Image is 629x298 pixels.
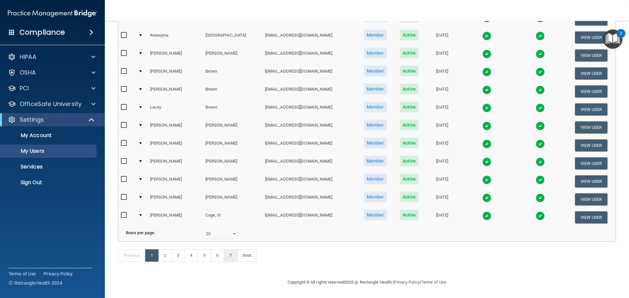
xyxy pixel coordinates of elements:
img: PMB logo [8,7,97,20]
img: tick.e7d51cea.svg [536,85,545,95]
img: tick.e7d51cea.svg [536,103,545,113]
td: [DATE] [425,82,460,100]
p: OfficeSafe University [20,100,82,108]
td: [EMAIL_ADDRESS][DOMAIN_NAME] [262,136,357,154]
a: Terms of Use [9,271,36,277]
button: View User [575,85,607,97]
a: 3 [171,249,185,262]
a: Privacy Policy [44,271,73,277]
td: [DATE] [425,154,460,172]
td: [PERSON_NAME] [147,190,203,208]
span: Member [364,120,387,130]
img: tick.e7d51cea.svg [536,49,545,59]
span: Active [400,138,419,148]
td: [EMAIL_ADDRESS][DOMAIN_NAME] [262,172,357,190]
img: tick.e7d51cea.svg [536,139,545,149]
img: tick.e7d51cea.svg [482,193,491,202]
span: Member [364,84,387,94]
div: 2 [620,33,622,42]
img: tick.e7d51cea.svg [482,67,491,77]
a: HIPAA [8,53,95,61]
td: [EMAIL_ADDRESS][DOMAIN_NAME] [262,154,357,172]
td: [PERSON_NAME] [147,64,203,82]
a: Privacy Policy [394,280,420,285]
div: Copyright © All rights reserved 2025 @ Rectangle Health | | [247,272,486,293]
td: [DATE] [425,64,460,82]
a: 2 [158,249,172,262]
td: [PERSON_NAME] [203,190,262,208]
span: Active [400,102,419,112]
td: [EMAIL_ADDRESS][DOMAIN_NAME] [262,28,357,46]
p: Sign Out [4,179,94,186]
button: View User [575,31,607,44]
td: [DATE] [425,208,460,226]
button: View User [575,193,607,205]
a: OfficeSafe University [8,100,95,108]
p: My Account [4,132,94,139]
td: [PERSON_NAME] [203,172,262,190]
td: [DATE] [425,46,460,64]
td: [PERSON_NAME] [147,136,203,154]
button: Open Resource Center, 2 new notifications [603,29,622,49]
a: 5 [198,249,211,262]
p: HIPAA [20,53,36,61]
img: tick.e7d51cea.svg [536,211,545,220]
img: tick.e7d51cea.svg [482,31,491,41]
img: tick.e7d51cea.svg [482,103,491,113]
td: [DATE] [425,118,460,136]
td: [DATE] [425,100,460,118]
td: [PERSON_NAME] [203,136,262,154]
button: View User [575,157,607,169]
td: [EMAIL_ADDRESS][DOMAIN_NAME] [262,46,357,64]
span: Active [400,66,419,76]
td: [DATE] [425,190,460,208]
img: tick.e7d51cea.svg [482,121,491,131]
h4: Compliance [19,28,65,37]
a: Terms of Use [421,280,446,285]
img: tick.e7d51cea.svg [482,49,491,59]
b: Rows per page: [126,230,155,235]
img: tick.e7d51cea.svg [536,193,545,202]
img: tick.e7d51cea.svg [536,157,545,167]
button: View User [575,121,607,133]
td: [EMAIL_ADDRESS][DOMAIN_NAME] [262,100,357,118]
a: 6 [211,249,224,262]
span: Active [400,120,419,130]
span: Member [364,210,387,220]
p: PCI [20,84,29,92]
a: Settings [8,116,95,124]
td: [EMAIL_ADDRESS][DOMAIN_NAME] [262,208,357,226]
a: OSHA [8,69,95,77]
button: View User [575,175,607,187]
p: Settings [20,116,44,124]
span: Active [400,174,419,184]
td: Keiawjma [147,28,203,46]
button: View User [575,103,607,115]
span: Active [400,156,419,166]
td: [PERSON_NAME] [147,208,203,226]
span: Active [400,210,419,220]
button: View User [575,139,607,151]
img: tick.e7d51cea.svg [536,121,545,131]
td: [PERSON_NAME] [147,46,203,64]
p: Services [4,164,94,170]
td: [EMAIL_ADDRESS][DOMAIN_NAME] [262,118,357,136]
span: Member [364,174,387,184]
td: [GEOGRAPHIC_DATA] [203,28,262,46]
img: tick.e7d51cea.svg [482,157,491,167]
p: OSHA [20,69,36,77]
td: Brown [203,64,262,82]
td: [DATE] [425,172,460,190]
td: Brown [203,82,262,100]
td: [DATE] [425,28,460,46]
td: [PERSON_NAME] [203,46,262,64]
td: [EMAIL_ADDRESS][DOMAIN_NAME] [262,82,357,100]
td: [PERSON_NAME] [203,118,262,136]
span: Active [400,192,419,202]
span: Member [364,138,387,148]
td: [EMAIL_ADDRESS][DOMAIN_NAME] [262,64,357,82]
td: [PERSON_NAME] [147,172,203,190]
a: PCI [8,84,95,92]
span: Member [364,192,387,202]
button: View User [575,67,607,79]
